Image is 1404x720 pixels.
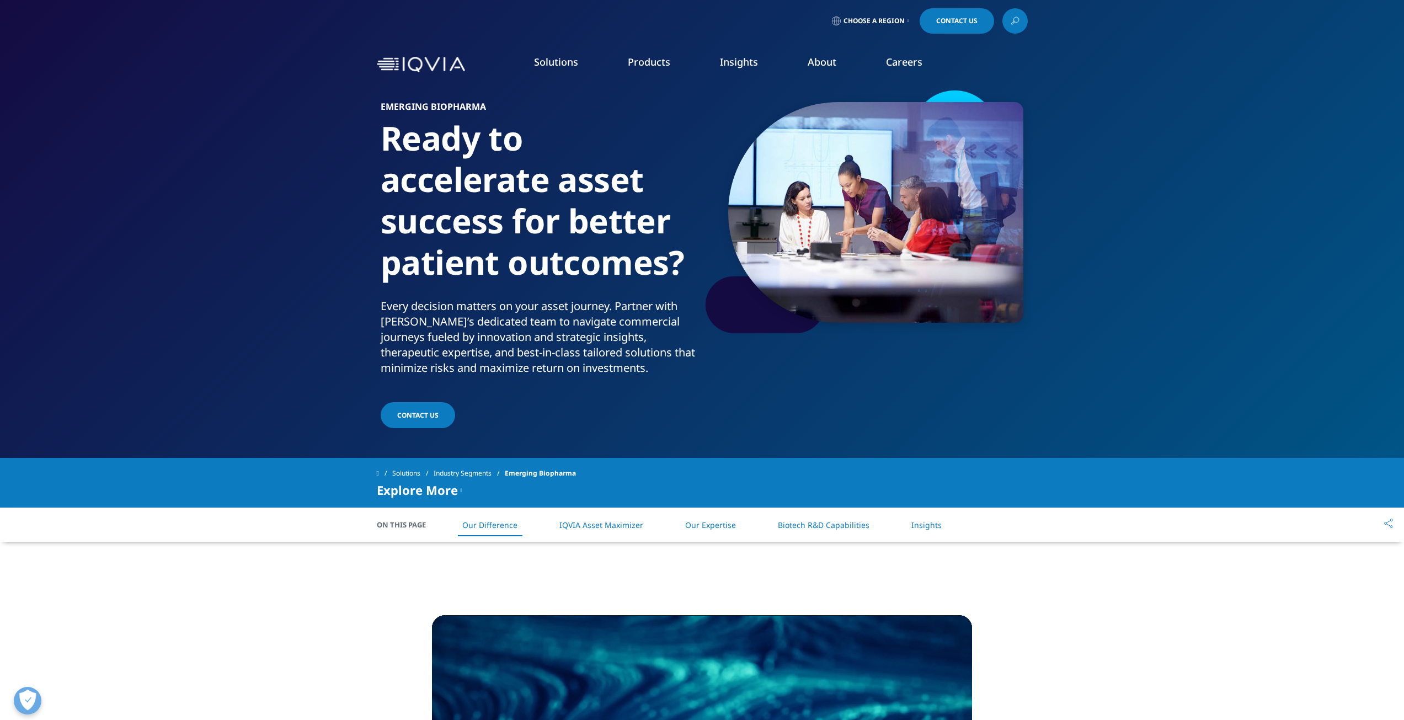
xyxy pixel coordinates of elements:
span: Explore More [377,483,458,497]
p: Every decision matters on your asset journey. Partner with [PERSON_NAME]’s dedicated team to navi... [381,298,698,382]
a: IQVIA Asset Maximizer [559,520,643,530]
a: Contact Us [920,8,994,34]
nav: Primary [469,39,1028,90]
span: On This Page [377,519,437,530]
a: Solutions [534,55,578,68]
a: contact Us [381,402,455,428]
a: About [808,55,836,68]
span: Emerging Biopharma [505,463,576,483]
h6: Emerging Biopharma [381,102,698,118]
a: Biotech R&D Capabilities [778,520,869,530]
a: Our Expertise [685,520,736,530]
a: Careers [886,55,922,68]
a: Insights [911,520,942,530]
a: Solutions [392,463,434,483]
a: Our Difference [462,520,517,530]
span: contact Us [397,410,439,420]
img: IQVIA Healthcare Information Technology and Pharma Clinical Research Company [377,57,465,73]
img: 920_group-of-people-looking-at-data-during-business-meeting.jpg [728,102,1023,323]
span: Choose a Region [844,17,905,25]
a: Insights [720,55,758,68]
a: Products [628,55,670,68]
span: Contact Us [936,18,978,24]
button: Open Preferences [14,687,41,714]
h1: Ready to accelerate asset success for better patient outcomes? [381,118,698,298]
a: Industry Segments [434,463,505,483]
